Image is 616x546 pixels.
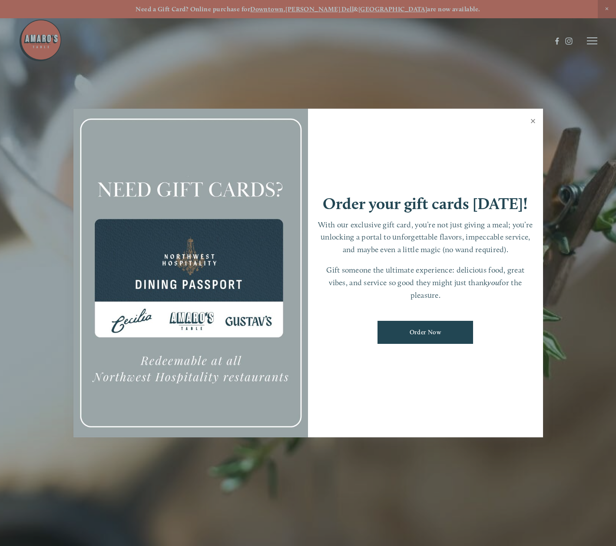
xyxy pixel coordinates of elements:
[487,278,499,287] em: you
[317,219,534,256] p: With our exclusive gift card, you’re not just giving a meal; you’re unlocking a portal to unforge...
[323,196,528,212] h1: Order your gift cards [DATE]!
[317,264,534,301] p: Gift someone the ultimate experience: delicious food, great vibes, and service so good they might...
[525,110,542,134] a: Close
[378,321,473,344] a: Order Now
